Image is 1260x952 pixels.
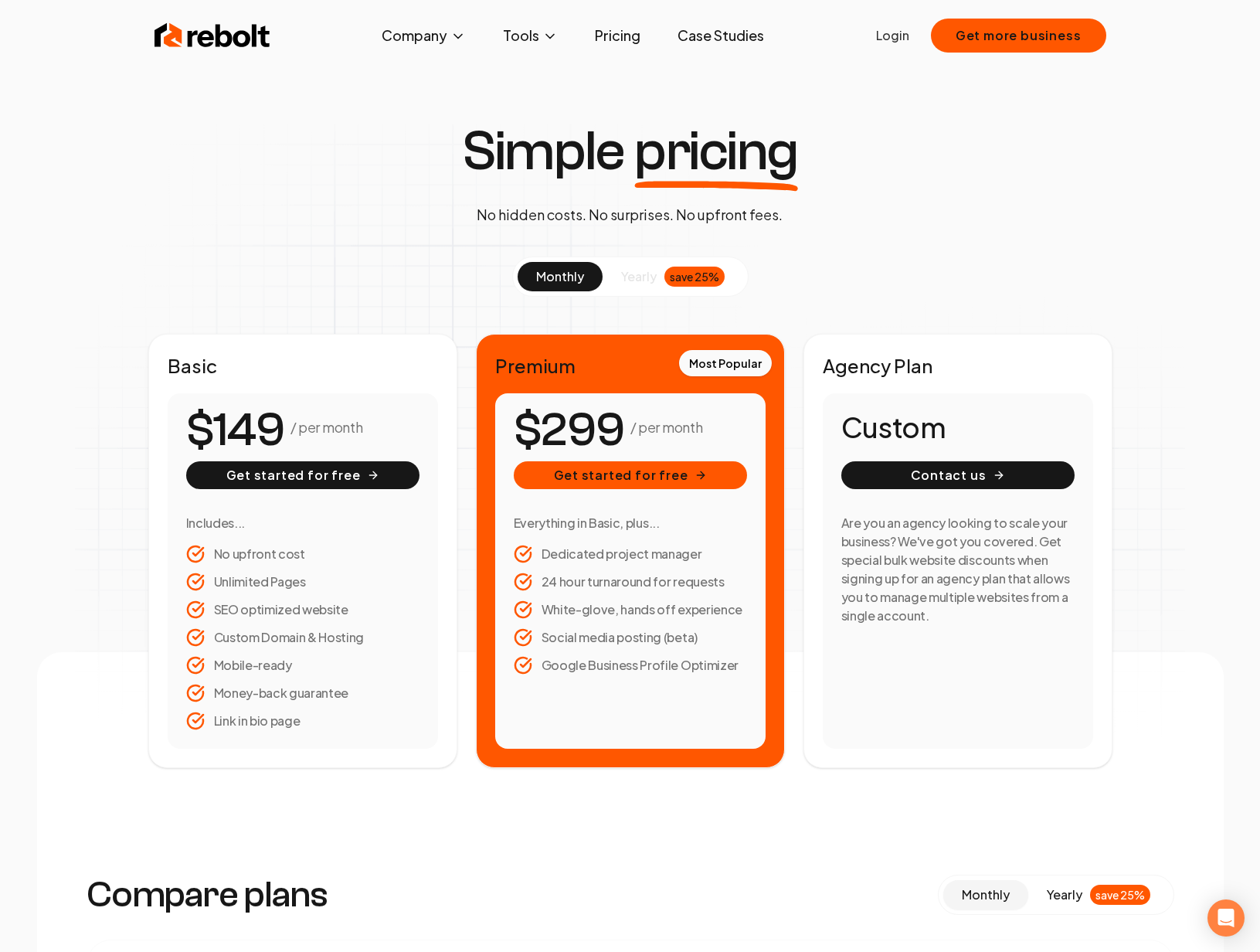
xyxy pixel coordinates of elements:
[536,268,584,284] span: monthly
[841,514,1075,625] h3: Are you an agency looking to scale your business? We've got you covered. Get special bulk website...
[665,20,776,51] a: Case Studies
[290,416,362,438] p: / per month
[518,262,603,291] button: monthly
[943,880,1028,909] button: monthly
[514,514,747,532] h3: Everything in Basic, plus...
[621,267,657,286] span: yearly
[186,396,284,465] number-flow-react: $149
[582,20,653,51] a: Pricing
[186,628,419,647] li: Custom Domain & Hosting
[491,20,570,51] button: Tools
[514,600,747,619] li: White-glove, hands off experience
[495,353,766,378] h2: Premium
[841,461,1075,489] button: Contact us
[1047,886,1082,904] span: yearly
[1207,899,1245,937] div: Open Intercom Messenger
[186,573,419,591] li: Unlimited Pages
[155,20,270,51] img: Rebolt Logo
[1090,885,1150,905] div: save 25%
[87,876,328,913] h3: Compare plans
[931,19,1106,53] button: Get more business
[462,124,798,179] h1: Simple
[603,262,743,291] button: yearlysave 25%
[168,353,438,378] h2: Basic
[514,396,624,465] number-flow-react: $299
[634,124,798,179] span: pricing
[186,545,419,563] li: No upfront cost
[186,656,419,675] li: Mobile-ready
[186,461,419,489] button: Get started for free
[514,461,747,489] button: Get started for free
[823,353,1093,378] h2: Agency Plan
[630,416,702,438] p: / per month
[1028,880,1169,909] button: yearlysave 25%
[841,412,1075,443] h1: Custom
[514,573,747,591] li: 24 hour turnaround for requests
[186,684,419,702] li: Money-back guarantee
[962,886,1010,903] span: monthly
[514,545,747,563] li: Dedicated project manager
[876,26,909,45] a: Login
[679,350,772,376] div: Most Popular
[186,600,419,619] li: SEO optimized website
[369,20,478,51] button: Company
[514,656,747,675] li: Google Business Profile Optimizer
[186,514,419,532] h3: Includes...
[477,204,783,226] p: No hidden costs. No surprises. No upfront fees.
[664,267,725,287] div: save 25%
[514,628,747,647] li: Social media posting (beta)
[186,712,419,730] li: Link in bio page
